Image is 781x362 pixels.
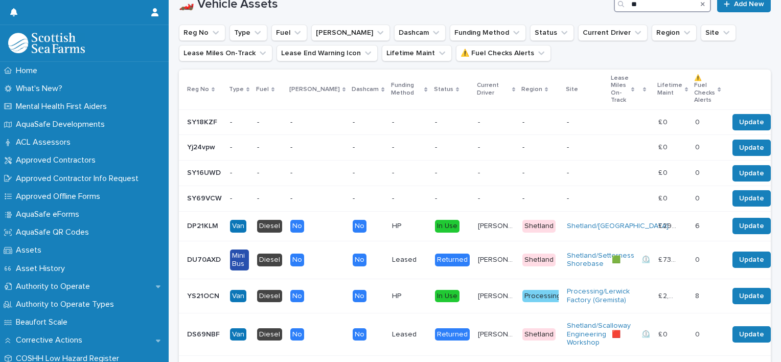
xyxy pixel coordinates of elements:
p: - [230,169,249,177]
p: - [567,118,603,127]
p: 0 [695,254,702,264]
div: No [353,220,366,233]
p: Region [521,84,542,95]
p: £ 0 [658,167,670,177]
p: Fuel [256,84,269,95]
p: - [353,169,383,177]
p: - [478,192,482,203]
span: Update [739,221,764,231]
p: 0 [695,167,702,177]
p: - [567,194,603,203]
p: - [290,118,327,127]
p: 🟩 [612,254,623,264]
p: 0 [695,328,702,339]
p: Current Driver [477,80,510,99]
button: Lightfoot [311,25,390,41]
div: No [290,254,304,266]
button: Update [732,165,771,182]
p: - [522,143,559,152]
p: £ 0 [658,141,670,152]
div: Van [230,220,246,233]
p: HP [392,292,427,301]
p: Reg No [187,84,209,95]
p: - [392,169,427,177]
p: - [392,118,427,127]
p: - [290,143,327,152]
p: £ 0 [658,192,670,203]
span: Update [739,291,764,301]
p: SY16UWD [187,167,223,177]
p: Asset History [12,264,73,274]
p: Home [12,66,45,76]
p: SY18KZF [187,116,219,127]
p: Type [229,84,244,95]
span: Update [739,117,764,127]
p: Bobby Alexander Fullerton [478,328,516,339]
p: - [522,118,559,127]
div: No [290,328,304,341]
p: - [257,194,282,203]
p: - [435,169,470,177]
button: Update [732,252,771,268]
button: Update [732,218,771,234]
p: Approved Offline Forms [12,192,108,201]
button: Lifetime Maint [382,45,452,61]
p: Beaufort Scale [12,318,76,327]
p: - [257,118,282,127]
p: ⏲️ [641,254,652,264]
button: Funding Method [450,25,526,41]
p: - [522,194,559,203]
div: Shetland [522,328,556,341]
p: Bobby Laurenson [478,220,516,231]
p: £ 296.00 [658,220,679,231]
span: Update [739,168,764,178]
button: Lease Miles On-Track [179,45,272,61]
button: Region [652,25,697,41]
p: - [353,143,383,152]
p: - [257,143,282,152]
button: Update [732,288,771,304]
p: ACL Assessors [12,138,79,147]
p: - [353,194,383,203]
p: - [392,143,427,152]
div: Shetland [522,220,556,233]
p: - [522,169,559,177]
button: Fuel [271,25,307,41]
div: Van [230,328,246,341]
p: Dashcam [352,84,379,95]
p: Assets [12,245,50,255]
button: Current Driver [578,25,648,41]
p: - [290,169,327,177]
span: Add New [734,1,764,8]
img: bPIBxiqnSb2ggTQWdOVV [8,33,85,53]
p: £ 732.00 [658,254,679,264]
p: Mental Health First Aiders [12,102,115,111]
p: Funding Method [391,80,422,99]
p: - [230,194,249,203]
div: Van [230,290,246,303]
p: HP [392,222,427,231]
div: Mini Bus [230,250,249,271]
div: Diesel [257,328,282,341]
button: Update [732,114,771,130]
p: - [353,118,383,127]
div: In Use [435,290,460,303]
p: [PERSON_NAME] [289,84,340,95]
p: AquaSafe eForms [12,210,87,219]
div: No [353,290,366,303]
p: Leased [392,256,427,264]
div: No [353,328,366,341]
p: £ 0 [658,116,670,127]
p: Yj24vpw [187,141,217,152]
p: AquaSafe Developments [12,120,113,129]
button: Update [732,326,771,343]
p: 6 [695,220,702,231]
button: Lease End Warning Icon [277,45,378,61]
p: Site [566,84,578,95]
p: Mandy Fairless [478,290,516,301]
button: Reg No [179,25,225,41]
div: Diesel [257,220,282,233]
p: £ 2,222.00 [658,290,679,301]
p: DU70AXD [187,254,223,264]
p: - [392,194,427,203]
